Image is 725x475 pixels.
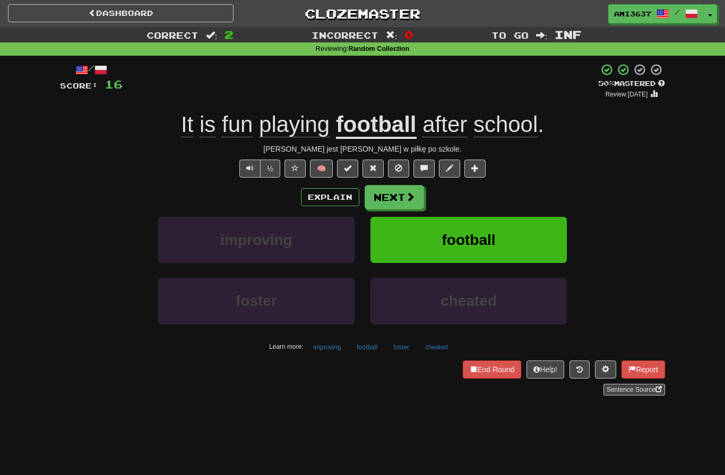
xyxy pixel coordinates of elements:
[236,293,277,309] span: foster
[598,79,665,89] div: Mastered
[536,31,548,40] span: :
[527,360,564,379] button: Help!
[419,339,454,355] button: cheated
[249,4,475,23] a: Clozemaster
[301,188,359,206] button: Explain
[239,160,261,178] button: Play sentence audio (ctl+space)
[158,217,355,263] button: improving
[606,91,648,98] small: Review: [DATE]
[675,8,680,16] span: /
[237,160,280,178] div: Text-to-speech controls
[259,112,330,137] span: playing
[351,339,383,355] button: football
[8,4,234,22] a: Dashboard
[365,185,424,209] button: Next
[225,28,234,41] span: 2
[158,278,355,324] button: foster
[417,112,544,137] span: .
[473,112,538,137] span: school
[60,63,123,76] div: /
[181,112,193,137] span: It
[105,77,123,91] span: 16
[463,360,521,379] button: End Round
[464,160,486,178] button: Add to collection (alt+a)
[491,30,529,40] span: To go
[312,30,378,40] span: Incorrect
[60,144,665,154] div: [PERSON_NAME] jest [PERSON_NAME] w piłkę po szkole.
[598,79,614,87] span: 50 %
[206,31,218,40] span: :
[404,28,413,41] span: 0
[555,28,582,41] span: Inf
[422,112,467,137] span: after
[614,9,651,19] span: ami3637
[337,160,358,178] button: Set this sentence to 100% Mastered (alt+m)
[348,45,409,52] strong: Random Collection
[386,31,398,40] span: :
[362,160,384,178] button: Reset to 0% Mastered (alt+r)
[603,384,665,395] a: Sentence Source
[222,112,253,137] span: fun
[413,160,435,178] button: Discuss sentence (alt+u)
[608,4,704,23] a: ami3637 /
[388,160,409,178] button: Ignore sentence (alt+i)
[370,278,567,324] button: cheated
[441,293,497,309] span: cheated
[387,339,415,355] button: foster
[569,360,590,379] button: Round history (alt+y)
[307,339,347,355] button: improving
[336,112,417,139] u: football
[220,232,292,248] span: improving
[146,30,198,40] span: Correct
[269,343,303,350] small: Learn more:
[622,360,665,379] button: Report
[284,160,306,178] button: Favorite sentence (alt+f)
[370,217,567,263] button: football
[260,160,280,178] button: ½
[200,112,215,137] span: is
[439,160,460,178] button: Edit sentence (alt+d)
[442,232,495,248] span: football
[310,160,333,178] button: 🧠
[60,81,98,90] span: Score:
